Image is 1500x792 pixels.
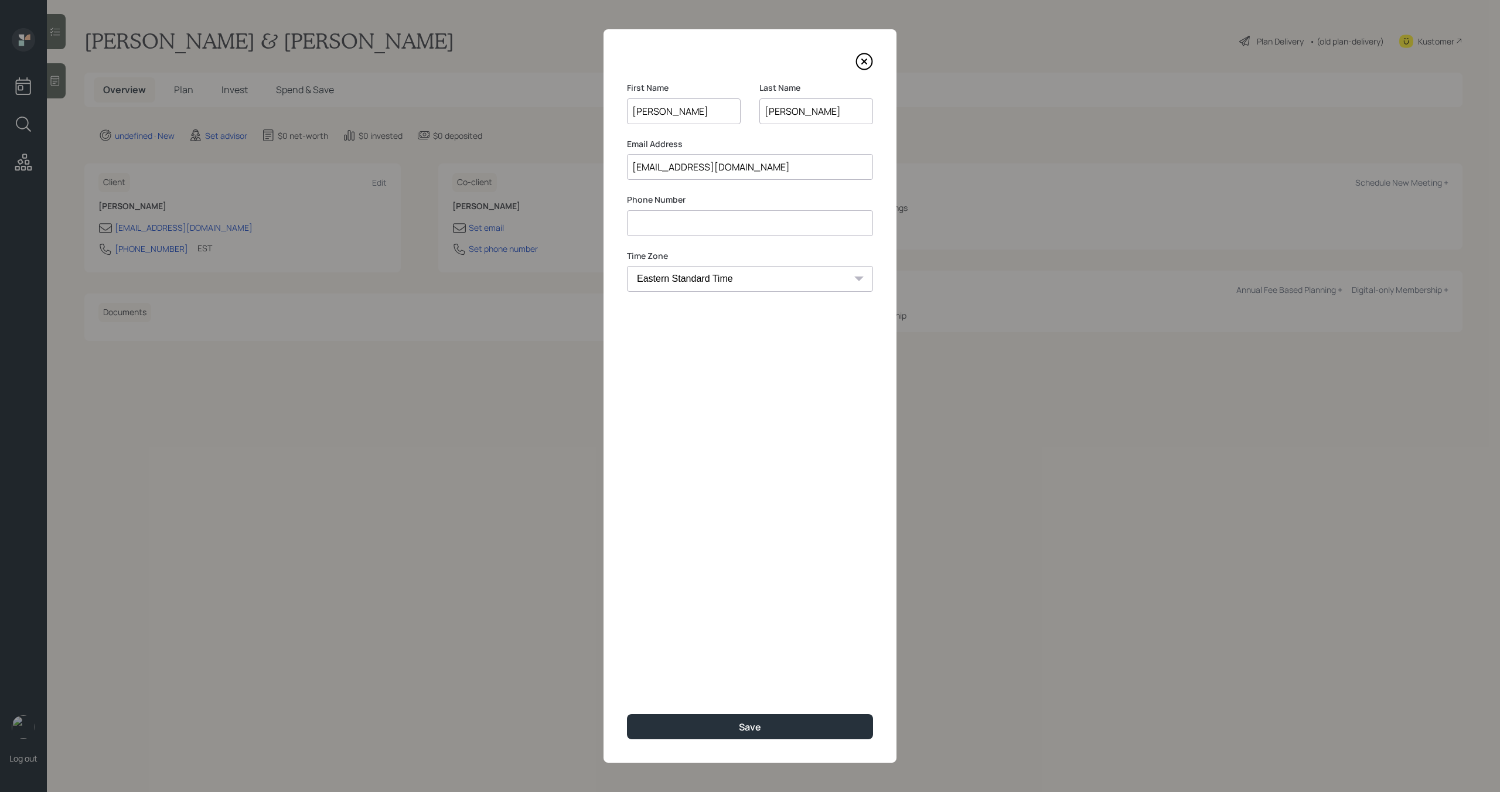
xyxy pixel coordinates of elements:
[759,82,873,94] label: Last Name
[627,194,873,206] label: Phone Number
[627,250,873,262] label: Time Zone
[627,138,873,150] label: Email Address
[627,714,873,739] button: Save
[627,82,741,94] label: First Name
[739,721,761,733] div: Save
